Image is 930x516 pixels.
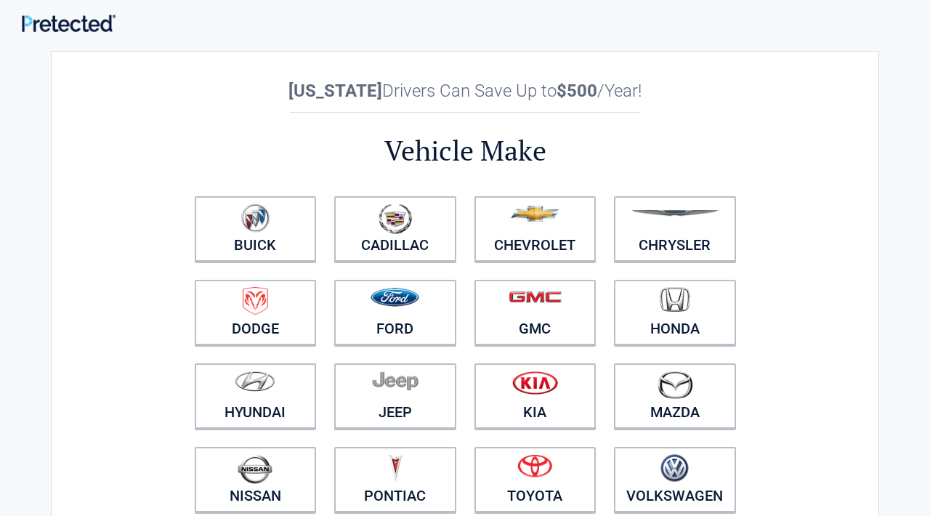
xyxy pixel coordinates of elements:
img: pontiac [388,454,403,482]
img: Main Logo [22,15,116,31]
a: Ford [334,280,456,345]
img: jeep [372,371,418,391]
b: [US_STATE] [288,81,382,101]
a: Kia [474,363,597,429]
b: $500 [557,81,597,101]
img: chrysler [631,210,719,217]
img: gmc [509,291,562,303]
img: mazda [657,371,693,399]
img: toyota [517,454,552,477]
a: GMC [474,280,597,345]
h2: Drivers Can Save Up to /Year [185,81,745,101]
a: Cadillac [334,196,456,262]
a: Chevrolet [474,196,597,262]
img: nissan [238,454,272,484]
img: dodge [243,287,268,315]
img: volkswagen [660,454,689,483]
h2: Vehicle Make [185,132,745,169]
img: hyundai [235,371,275,392]
a: Dodge [195,280,317,345]
img: kia [512,371,558,395]
a: Chrysler [614,196,736,262]
a: Mazda [614,363,736,429]
a: Volkswagen [614,447,736,512]
a: Pontiac [334,447,456,512]
a: Hyundai [195,363,317,429]
a: Toyota [474,447,597,512]
a: Jeep [334,363,456,429]
a: Buick [195,196,317,262]
img: ford [371,288,419,307]
img: cadillac [379,203,412,234]
img: chevrolet [511,206,559,222]
img: buick [241,203,270,233]
a: Nissan [195,447,317,512]
img: honda [660,287,690,313]
a: Honda [614,280,736,345]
